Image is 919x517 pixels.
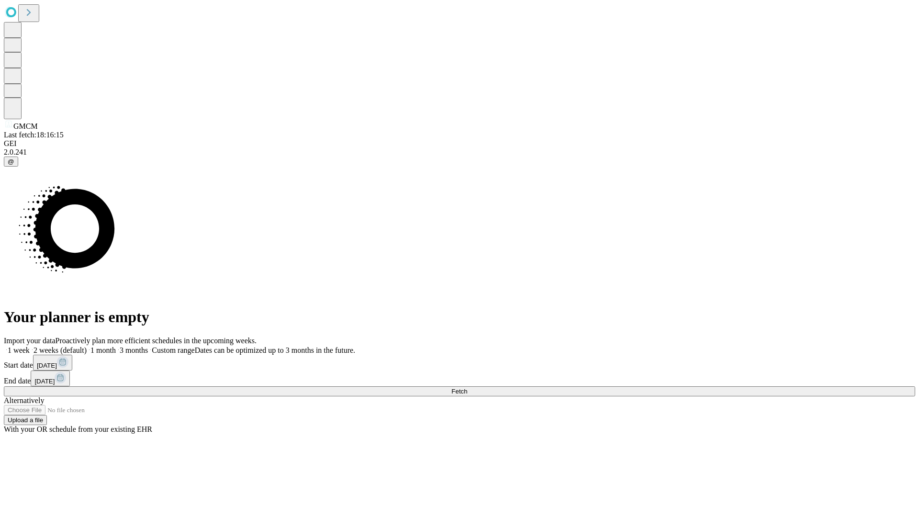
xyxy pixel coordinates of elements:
[4,396,44,405] span: Alternatively
[8,346,30,354] span: 1 week
[4,355,915,371] div: Start date
[4,148,915,157] div: 2.0.241
[195,346,355,354] span: Dates can be optimized up to 3 months in the future.
[4,337,56,345] span: Import your data
[451,388,467,395] span: Fetch
[56,337,257,345] span: Proactively plan more efficient schedules in the upcoming weeks.
[4,371,915,386] div: End date
[4,308,915,326] h1: Your planner is empty
[4,415,47,425] button: Upload a file
[4,131,64,139] span: Last fetch: 18:16:15
[90,346,116,354] span: 1 month
[31,371,70,386] button: [DATE]
[34,346,87,354] span: 2 weeks (default)
[37,362,57,369] span: [DATE]
[120,346,148,354] span: 3 months
[152,346,194,354] span: Custom range
[13,122,38,130] span: GMCM
[4,139,915,148] div: GEI
[4,386,915,396] button: Fetch
[4,425,152,433] span: With your OR schedule from your existing EHR
[34,378,55,385] span: [DATE]
[8,158,14,165] span: @
[4,157,18,167] button: @
[33,355,72,371] button: [DATE]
